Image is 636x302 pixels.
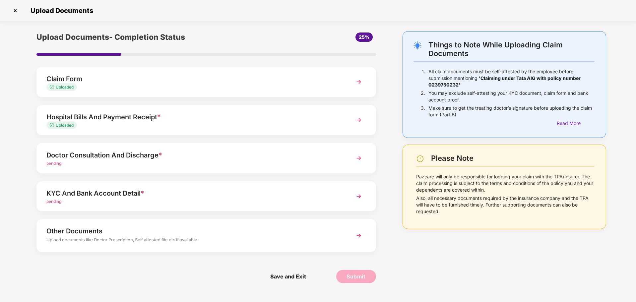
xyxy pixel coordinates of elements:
[46,74,339,84] div: Claim Form
[353,230,365,242] img: svg+xml;base64,PHN2ZyBpZD0iTmV4dCIgeG1sbnM9Imh0dHA6Ly93d3cudzMub3JnLzIwMDAvc3ZnIiB3aWR0aD0iMzYiIG...
[422,68,425,88] p: 1.
[353,190,365,202] img: svg+xml;base64,PHN2ZyBpZD0iTmV4dCIgeG1sbnM9Imh0dHA6Ly93d3cudzMub3JnLzIwMDAvc3ZnIiB3aWR0aD0iMzYiIG...
[336,270,376,283] button: Submit
[428,75,581,88] b: 'Claiming under Tata AIG with policy number 0239750232'
[353,114,365,126] img: svg+xml;base64,PHN2ZyBpZD0iTmV4dCIgeG1sbnM9Imh0dHA6Ly93d3cudzMub3JnLzIwMDAvc3ZnIiB3aWR0aD0iMzYiIG...
[428,40,595,58] div: Things to Note While Uploading Claim Documents
[46,226,339,236] div: Other Documents
[428,105,595,118] p: Make sure to get the treating doctor’s signature before uploading the claim form (Part B)
[431,154,595,163] div: Please Note
[56,123,74,128] span: Uploaded
[353,76,365,88] img: svg+xml;base64,PHN2ZyBpZD0iTmV4dCIgeG1sbnM9Imh0dHA6Ly93d3cudzMub3JnLzIwMDAvc3ZnIiB3aWR0aD0iMzYiIG...
[46,199,61,204] span: pending
[46,112,339,122] div: Hospital Bills And Payment Receipt
[557,120,595,127] div: Read More
[421,90,425,103] p: 2.
[416,195,595,215] p: Also, all necessary documents required by the insurance company and the TPA will have to be furni...
[428,90,595,103] p: You may exclude self-attesting your KYC document, claim form and bank account proof.
[50,85,56,89] img: svg+xml;base64,PHN2ZyB4bWxucz0iaHR0cDovL3d3dy53My5vcmcvMjAwMC9zdmciIHdpZHRoPSIxMy4zMzMiIGhlaWdodD...
[428,68,595,88] p: All claim documents must be self-attested by the employee before submission mentioning
[413,41,421,49] img: svg+xml;base64,PHN2ZyB4bWxucz0iaHR0cDovL3d3dy53My5vcmcvMjAwMC9zdmciIHdpZHRoPSIyNC4wOTMiIGhlaWdodD...
[264,270,313,283] span: Save and Exit
[416,173,595,193] p: Pazcare will only be responsible for lodging your claim with the TPA/Insurer. The claim processin...
[46,236,339,245] div: Upload documents like Doctor Prescription, Self attested file etc if available.
[10,5,21,16] img: svg+xml;base64,PHN2ZyBpZD0iQ3Jvc3MtMzJ4MzIiIHhtbG5zPSJodHRwOi8vd3d3LnczLm9yZy8yMDAwL3N2ZyIgd2lkdG...
[36,31,263,43] div: Upload Documents- Completion Status
[353,152,365,164] img: svg+xml;base64,PHN2ZyBpZD0iTmV4dCIgeG1sbnM9Imh0dHA6Ly93d3cudzMub3JnLzIwMDAvc3ZnIiB3aWR0aD0iMzYiIG...
[24,7,96,15] span: Upload Documents
[56,85,74,90] span: Uploaded
[46,150,339,160] div: Doctor Consultation And Discharge
[416,155,424,163] img: svg+xml;base64,PHN2ZyBpZD0iV2FybmluZ18tXzI0eDI0IiBkYXRhLW5hbWU9Ildhcm5pbmcgLSAyNHgyNCIgeG1sbnM9Im...
[359,34,369,40] span: 25%
[421,105,425,118] p: 3.
[46,188,339,199] div: KYC And Bank Account Detail
[50,123,56,127] img: svg+xml;base64,PHN2ZyB4bWxucz0iaHR0cDovL3d3dy53My5vcmcvMjAwMC9zdmciIHdpZHRoPSIxMy4zMzMiIGhlaWdodD...
[46,161,61,166] span: pending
